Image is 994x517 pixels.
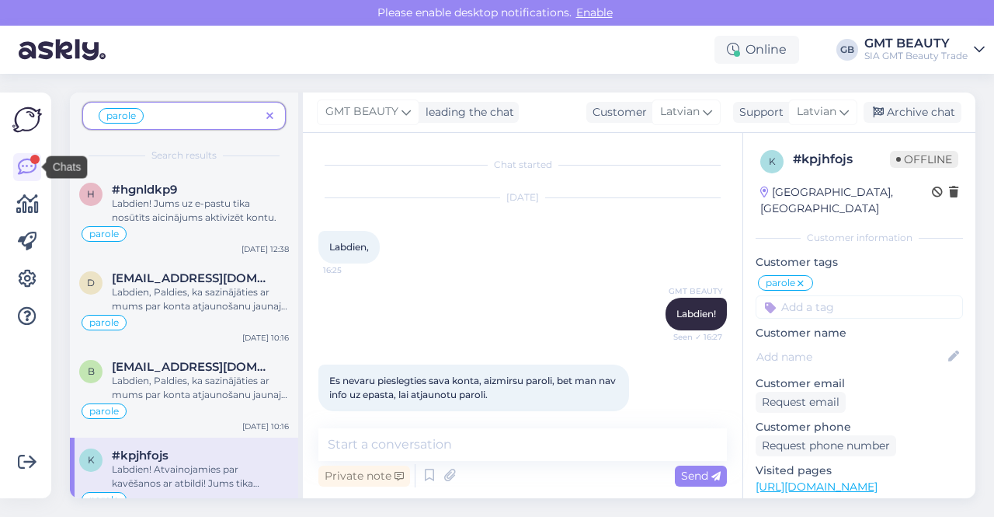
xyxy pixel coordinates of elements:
span: parole [89,407,119,416]
span: parole [766,278,795,288]
p: Customer email [756,376,963,392]
div: Labdien! Jums uz e-pastu tika nosūtīts aicinājums aktivizēt kontu. [112,197,289,225]
div: Customer [586,104,647,121]
div: Labdien, Paldies, ka sazinājāties ar mums par konta atjaunošanu jaunajā GMT BEAUTY mājaslapā. Atv... [112,285,289,313]
span: parole [89,495,119,505]
p: Customer tags [756,254,963,271]
span: 16:27 [323,412,381,424]
div: GB [836,39,858,61]
span: druvisb@gmail.com [112,271,273,285]
div: Customer information [756,231,963,245]
div: Chats [47,156,88,179]
span: GMT BEAUTY [664,285,722,297]
div: [DATE] 12:38 [242,243,289,255]
a: [URL][DOMAIN_NAME] [756,480,878,494]
span: k [88,454,95,466]
div: SIA GMT Beauty Trade [864,50,968,62]
span: parole [89,318,119,327]
span: Es nevaru pieslegties sava konta, aizmirsu paroli, bet man nav info uz epasta, lai atjaunotu paroli. [329,375,618,400]
p: Customer phone [756,419,963,435]
span: k [769,155,776,167]
span: parole [106,111,136,121]
div: [GEOGRAPHIC_DATA], [GEOGRAPHIC_DATA] [760,184,932,217]
div: Request phone number [756,435,896,456]
div: Labdien! Atvainojamies par kavēšanos ar atbildi! Jums tika nosūtīts e-pasts ar aicinājumu aktiviz... [112,463,289,491]
span: Labdien, [329,241,369,253]
span: Labdien! [676,308,716,320]
span: Latvian [797,103,836,121]
span: Search results [151,148,217,162]
img: Askly Logo [12,105,42,134]
span: 16:25 [323,264,381,276]
div: Request email [756,392,846,413]
div: # kpjhfojs [793,150,890,169]
span: Latvian [660,103,700,121]
div: [DATE] [318,190,727,204]
span: b [88,365,95,377]
span: briede.inese@inbox.lv [112,360,273,374]
span: Enable [572,5,617,19]
a: GMT BEAUTYSIA GMT Beauty Trade [864,37,985,62]
div: Online [714,36,799,64]
div: [DATE] 10:16 [242,332,289,344]
span: d [87,277,95,288]
span: Send [681,469,721,483]
div: Support [733,104,784,121]
div: [DATE] 10:16 [242,421,289,432]
span: GMT BEAUTY [325,103,398,121]
p: Customer name [756,325,963,341]
div: Labdien, Paldies, ka sazinājāties ar mums par konta atjaunošanu jaunajā GMT BEAUTY mājaslapā. Atv... [112,374,289,402]
span: parole [89,229,119,239]
div: leading the chat [419,104,514,121]
span: Offline [890,151,958,168]
input: Add name [756,348,945,365]
div: GMT BEAUTY [864,37,968,50]
span: #hgnldkp9 [112,183,177,197]
span: Seen ✓ 16:27 [664,331,722,343]
span: #kpjhfojs [112,449,169,463]
p: Visited pages [756,463,963,479]
div: Chat started [318,158,727,172]
div: Private note [318,466,410,487]
span: h [87,188,95,200]
input: Add a tag [756,295,963,319]
div: Archive chat [864,102,961,123]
